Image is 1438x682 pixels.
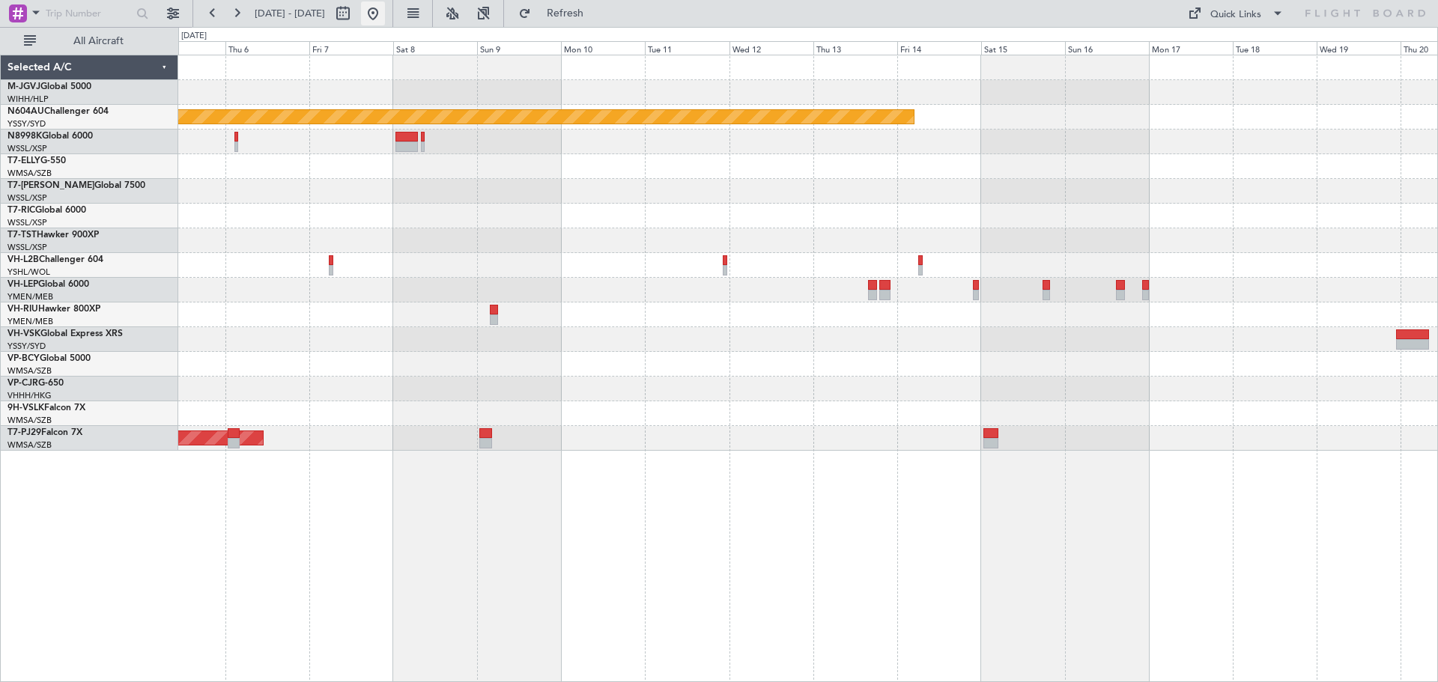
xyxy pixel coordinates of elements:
div: Mon 17 [1149,41,1233,55]
a: VH-RIUHawker 800XP [7,305,100,314]
a: YSSY/SYD [7,118,46,130]
a: N604AUChallenger 604 [7,107,109,116]
a: WSSL/XSP [7,143,47,154]
a: N8998KGlobal 6000 [7,132,93,141]
span: N8998K [7,132,42,141]
a: T7-ELLYG-550 [7,156,66,165]
span: T7-RIC [7,206,35,215]
div: Thu 6 [225,41,309,55]
a: YSHL/WOL [7,267,50,278]
span: M-JGVJ [7,82,40,91]
a: WIHH/HLP [7,94,49,105]
input: Trip Number [46,2,132,25]
span: VH-L2B [7,255,39,264]
a: WMSA/SZB [7,415,52,426]
a: WSSL/XSP [7,217,47,228]
a: VP-BCYGlobal 5000 [7,354,91,363]
button: All Aircraft [16,29,163,53]
a: 9H-VSLKFalcon 7X [7,404,85,412]
span: VP-BCY [7,354,40,363]
div: Sun 9 [477,41,561,55]
div: Fri 14 [897,41,981,55]
span: VP-CJR [7,379,38,388]
a: WMSA/SZB [7,365,52,377]
a: VH-VSKGlobal Express XRS [7,329,123,338]
a: YSSY/SYD [7,341,46,352]
span: T7-PJ29 [7,428,41,437]
a: YMEN/MEB [7,316,53,327]
a: T7-[PERSON_NAME]Global 7500 [7,181,145,190]
a: VP-CJRG-650 [7,379,64,388]
a: YMEN/MEB [7,291,53,302]
button: Refresh [512,1,601,25]
div: Tue 11 [645,41,729,55]
a: T7-TSTHawker 900XP [7,231,99,240]
div: Wed 5 [142,41,225,55]
div: Wed 19 [1317,41,1401,55]
span: Refresh [534,8,597,19]
div: Sat 15 [981,41,1065,55]
button: Quick Links [1180,1,1291,25]
a: WMSA/SZB [7,168,52,179]
div: Fri 7 [309,41,393,55]
span: N604AU [7,107,44,116]
span: T7-[PERSON_NAME] [7,181,94,190]
span: [DATE] - [DATE] [255,7,325,20]
a: WSSL/XSP [7,192,47,204]
div: Sun 16 [1065,41,1149,55]
a: M-JGVJGlobal 5000 [7,82,91,91]
a: VHHH/HKG [7,390,52,401]
span: T7-TST [7,231,37,240]
span: 9H-VSLK [7,404,44,412]
div: Thu 13 [813,41,897,55]
div: Wed 12 [729,41,813,55]
div: Tue 18 [1233,41,1317,55]
span: T7-ELLY [7,156,40,165]
a: T7-RICGlobal 6000 [7,206,86,215]
span: All Aircraft [39,36,158,46]
a: WSSL/XSP [7,242,47,253]
a: T7-PJ29Falcon 7X [7,428,82,437]
div: [DATE] [181,30,207,43]
div: Quick Links [1210,7,1261,22]
a: WMSA/SZB [7,439,52,451]
span: VH-VSK [7,329,40,338]
span: VH-LEP [7,280,38,289]
a: VH-LEPGlobal 6000 [7,280,89,289]
span: VH-RIU [7,305,38,314]
div: Mon 10 [561,41,645,55]
a: VH-L2BChallenger 604 [7,255,103,264]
